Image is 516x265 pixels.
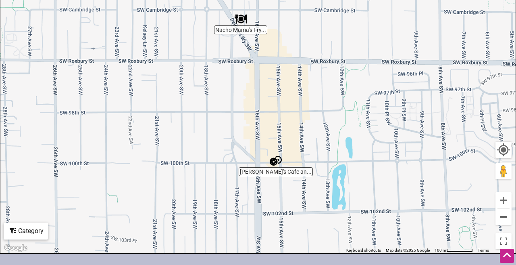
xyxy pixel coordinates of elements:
[235,13,247,25] div: Nacho Mama's Fry Bread Cafe
[495,192,512,208] button: Zoom in
[386,248,430,252] span: Map data ©2025 Google
[346,248,381,253] button: Keyboard shortcuts
[4,223,47,239] div: Category
[495,142,512,158] button: Your Location
[270,155,282,167] div: Patrick's Cafe and Bakery
[500,249,514,263] div: Scroll Back to Top
[435,248,446,252] span: 100 m
[4,223,48,240] div: Filter by category
[2,243,29,253] a: Open this area in Google Maps (opens a new window)
[478,248,489,252] a: Terms
[495,163,512,179] button: Drag Pegman onto the map to open Street View
[432,248,475,253] button: Map Scale: 100 m per 62 pixels
[495,209,512,225] button: Zoom out
[2,243,29,253] img: Google
[495,233,512,250] button: Toggle fullscreen view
